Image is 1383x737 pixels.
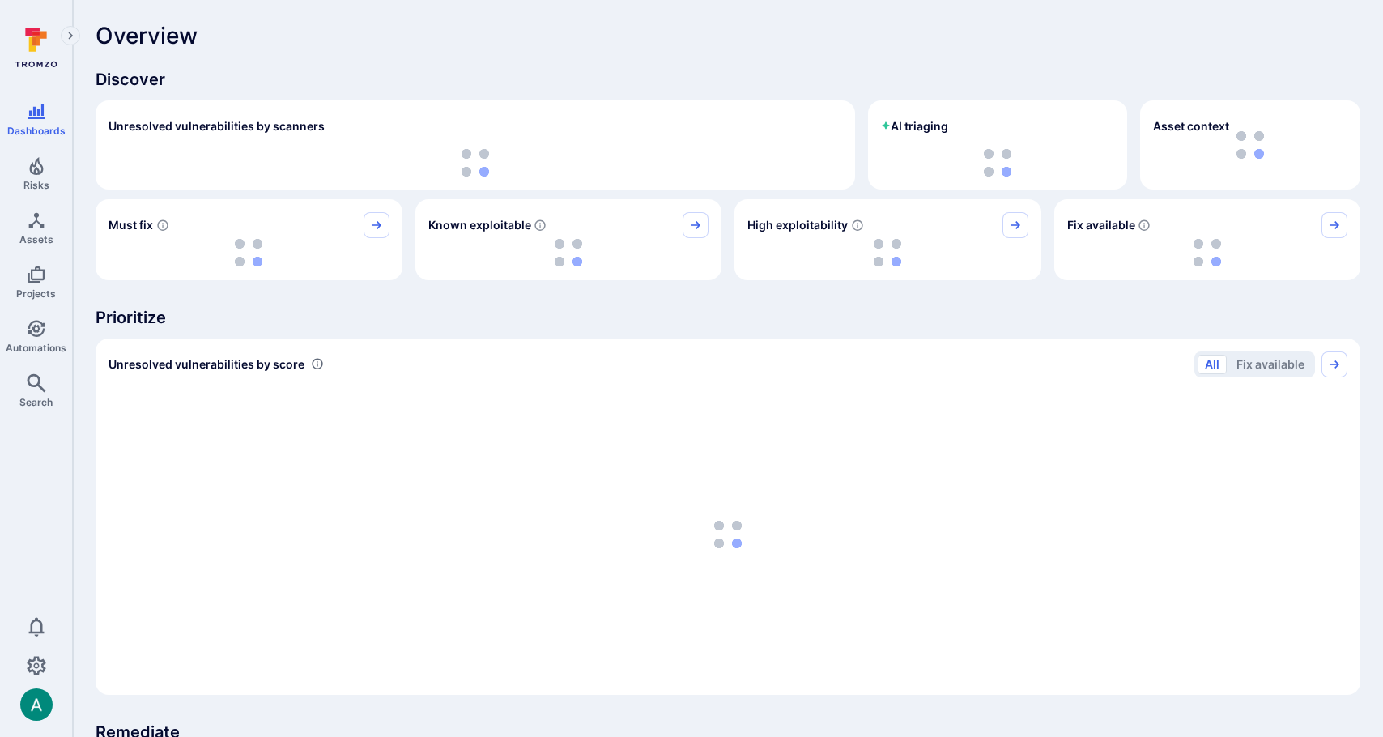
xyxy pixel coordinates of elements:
[1067,217,1135,233] span: Fix available
[881,118,948,134] h2: AI triaging
[881,149,1114,177] div: loading spinner
[415,199,722,280] div: Known exploitable
[7,125,66,137] span: Dashboards
[984,149,1011,177] img: Loading...
[1138,219,1151,232] svg: Vulnerabilities with fix available
[109,217,153,233] span: Must fix
[156,219,169,232] svg: Risk score >=40 , missed SLA
[747,217,848,233] span: High exploitability
[109,387,1347,682] div: loading spinner
[109,149,842,177] div: loading spinner
[1067,238,1348,267] div: loading spinner
[555,239,582,266] img: Loading...
[61,26,80,45] button: Expand navigation menu
[20,688,53,721] img: ACg8ocLSa5mPYBaXNx3eFu_EmspyJX0laNWN7cXOFirfQ7srZveEpg=s96-c
[462,149,489,177] img: Loading...
[16,288,56,300] span: Projects
[109,238,389,267] div: loading spinner
[23,179,49,191] span: Risks
[428,217,531,233] span: Known exploitable
[235,239,262,266] img: Loading...
[109,356,304,373] span: Unresolved vulnerabilities by score
[428,238,709,267] div: loading spinner
[96,306,1360,329] span: Prioritize
[714,521,742,548] img: Loading...
[1054,199,1361,280] div: Fix available
[1198,355,1227,374] button: All
[109,118,325,134] h2: Unresolved vulnerabilities by scanners
[96,68,1360,91] span: Discover
[534,219,547,232] svg: Confirmed exploitable by KEV
[6,342,66,354] span: Automations
[19,233,53,245] span: Assets
[1229,355,1312,374] button: Fix available
[734,199,1041,280] div: High exploitability
[851,219,864,232] svg: EPSS score ≥ 0.7
[96,23,198,49] span: Overview
[311,356,324,373] div: Number of vulnerabilities in status 'Open' 'Triaged' and 'In process' grouped by score
[19,396,53,408] span: Search
[1153,118,1229,134] span: Asset context
[20,688,53,721] div: Arjan Dehar
[874,239,901,266] img: Loading...
[96,199,402,280] div: Must fix
[1194,239,1221,266] img: Loading...
[747,238,1028,267] div: loading spinner
[65,29,76,43] i: Expand navigation menu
